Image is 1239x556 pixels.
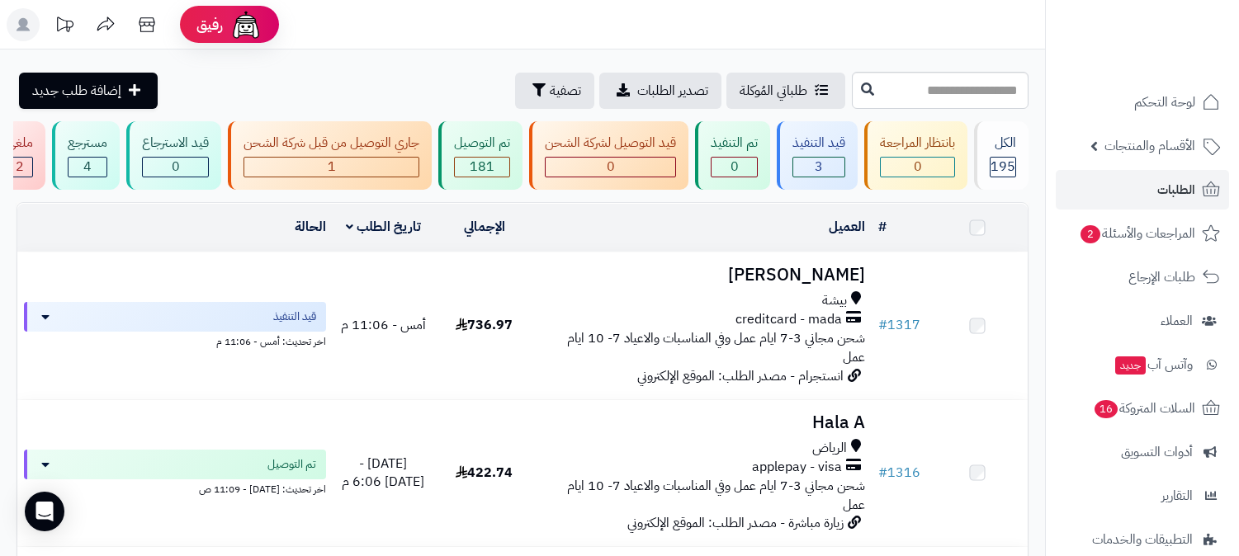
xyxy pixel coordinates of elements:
a: #1316 [878,463,920,483]
span: طلبات الإرجاع [1128,266,1195,289]
span: أمس - 11:06 م [341,315,426,335]
a: بانتظار المراجعة 0 [861,121,971,190]
div: تم التوصيل [454,134,510,153]
div: 0 [881,158,954,177]
div: 3 [793,158,844,177]
span: 181 [470,157,494,177]
a: إضافة طلب جديد [19,73,158,109]
a: أدوات التسويق [1056,432,1229,472]
a: تاريخ الطلب [346,217,421,237]
span: شحن مجاني 3-7 ايام عمل وفي المناسبات والاعياد 7- 10 ايام عمل [567,328,865,367]
span: المراجعات والأسئلة [1079,222,1195,245]
span: وآتس آب [1114,353,1193,376]
div: بانتظار المراجعة [880,134,955,153]
span: # [878,315,887,335]
div: الكل [990,134,1016,153]
div: جاري التوصيل من قبل شركة الشحن [244,134,419,153]
span: زيارة مباشرة - مصدر الطلب: الموقع الإلكتروني [627,513,844,533]
span: 736.97 [456,315,513,335]
span: 0 [914,157,922,177]
a: قيد الاسترجاع 0 [123,121,225,190]
div: 0 [546,158,675,177]
span: الأقسام والمنتجات [1104,134,1195,158]
span: لوحة التحكم [1134,91,1195,114]
span: تم التوصيل [267,456,316,473]
div: 2 [7,158,32,177]
span: 16 [1095,400,1118,418]
div: 4 [69,158,106,177]
a: مسترجع 4 [49,121,123,190]
span: 3 [815,157,823,177]
span: 422.74 [456,463,513,483]
span: بيشة [822,291,847,310]
span: [DATE] - [DATE] 6:06 م [342,454,424,492]
div: قيد التنفيذ [792,134,845,153]
span: إضافة طلب جديد [32,81,121,101]
h3: Hala A [541,413,865,432]
div: ملغي [7,134,33,153]
span: الرياض [812,439,847,458]
div: 181 [455,158,509,177]
a: الإجمالي [464,217,505,237]
div: 1 [244,158,419,177]
div: قيد الاسترجاع [142,134,209,153]
div: 0 [712,158,757,177]
span: 195 [991,157,1015,177]
a: السلات المتروكة16 [1056,389,1229,428]
span: جديد [1115,356,1146,375]
a: الحالة [295,217,326,237]
div: اخر تحديث: أمس - 11:06 م [24,332,326,349]
a: المراجعات والأسئلة2 [1056,214,1229,253]
a: وآتس آبجديد [1056,345,1229,384]
a: طلباتي المُوكلة [726,73,845,109]
a: تحديثات المنصة [44,8,85,45]
span: العملاء [1161,309,1193,332]
a: قيد التوصيل لشركة الشحن 0 [526,121,692,190]
span: انستجرام - مصدر الطلب: الموقع الإلكتروني [637,366,844,386]
span: طلباتي المُوكلة [740,81,807,101]
a: طلبات الإرجاع [1056,257,1229,297]
span: الطلبات [1157,178,1195,201]
span: تصدير الطلبات [637,81,708,101]
span: أدوات التسويق [1121,441,1193,464]
span: 2 [16,157,24,177]
a: العملاء [1056,301,1229,341]
span: 1 [328,157,336,177]
div: اخر تحديث: [DATE] - 11:09 ص [24,479,326,497]
span: creditcard - mada [735,310,842,329]
span: # [878,463,887,483]
a: قيد التنفيذ 3 [773,121,861,190]
span: 0 [172,157,180,177]
span: السلات المتروكة [1093,397,1195,420]
span: شحن مجاني 3-7 ايام عمل وفي المناسبات والاعياد 7- 10 ايام عمل [567,476,865,515]
span: قيد التنفيذ [273,309,316,325]
div: قيد التوصيل لشركة الشحن [545,134,676,153]
span: 0 [731,157,739,177]
div: مسترجع [68,134,107,153]
div: Open Intercom Messenger [25,492,64,531]
a: لوحة التحكم [1056,82,1229,122]
span: 4 [83,157,92,177]
a: #1317 [878,315,920,335]
a: التقارير [1056,476,1229,516]
span: 0 [607,157,615,177]
a: العميل [829,217,865,237]
a: تم التوصيل 181 [435,121,526,190]
a: تصدير الطلبات [599,73,721,109]
a: الطلبات [1056,170,1229,210]
div: تم التنفيذ [711,134,758,153]
a: # [878,217,887,237]
span: رفيق [196,15,223,35]
span: applepay - visa [752,458,842,477]
span: تصفية [550,81,581,101]
a: تم التنفيذ 0 [692,121,773,190]
img: ai-face.png [229,8,262,41]
h3: [PERSON_NAME] [541,266,865,285]
img: logo-2.png [1127,46,1223,81]
span: التطبيقات والخدمات [1092,528,1193,551]
button: تصفية [515,73,594,109]
span: 2 [1081,225,1100,243]
a: الكل195 [971,121,1032,190]
span: التقارير [1161,484,1193,507]
div: 0 [143,158,208,177]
